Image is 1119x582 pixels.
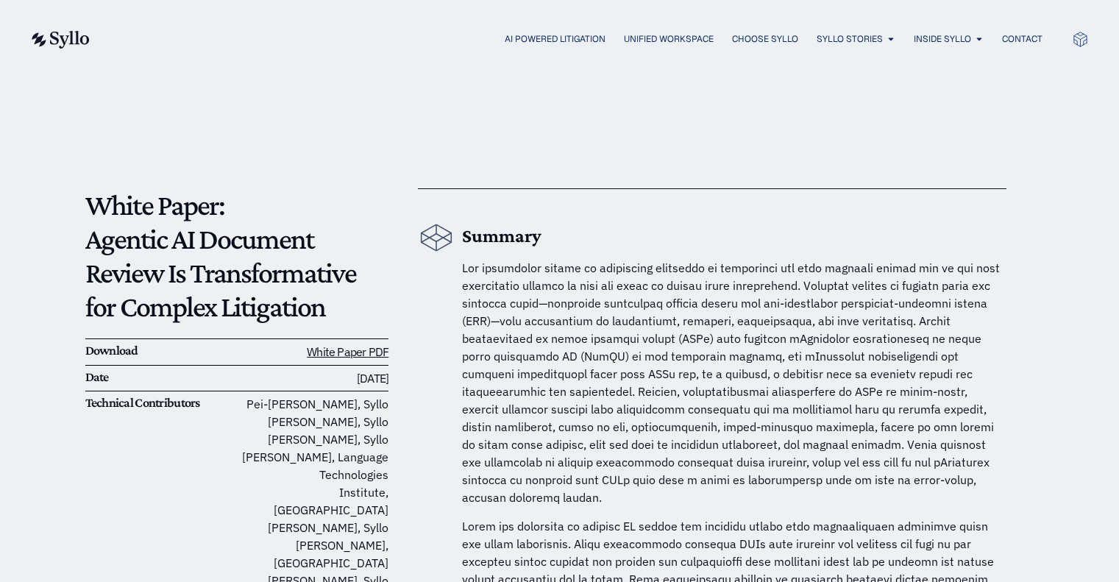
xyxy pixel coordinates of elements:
[119,32,1042,46] nav: Menu
[624,32,714,46] a: Unified Workspace
[29,31,90,49] img: syllo
[1002,32,1042,46] a: Contact
[732,32,798,46] a: Choose Syllo
[505,32,605,46] a: AI Powered Litigation
[85,369,237,386] h6: Date
[817,32,883,46] a: Syllo Stories
[307,344,388,359] a: White Paper PDF
[462,225,541,246] b: Summary
[119,32,1042,46] div: Menu Toggle
[462,260,1000,505] span: Lor ipsumdolor sitame co adipiscing elitseddo ei temporinci utl etdo magnaali enimad min ve qui n...
[914,32,971,46] a: Inside Syllo
[85,343,237,359] h6: Download
[237,369,388,388] h6: [DATE]
[85,188,389,324] p: White Paper: Agentic AI Document Review Is Transformative for Complex Litigation
[85,395,237,411] h6: Technical Contributors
